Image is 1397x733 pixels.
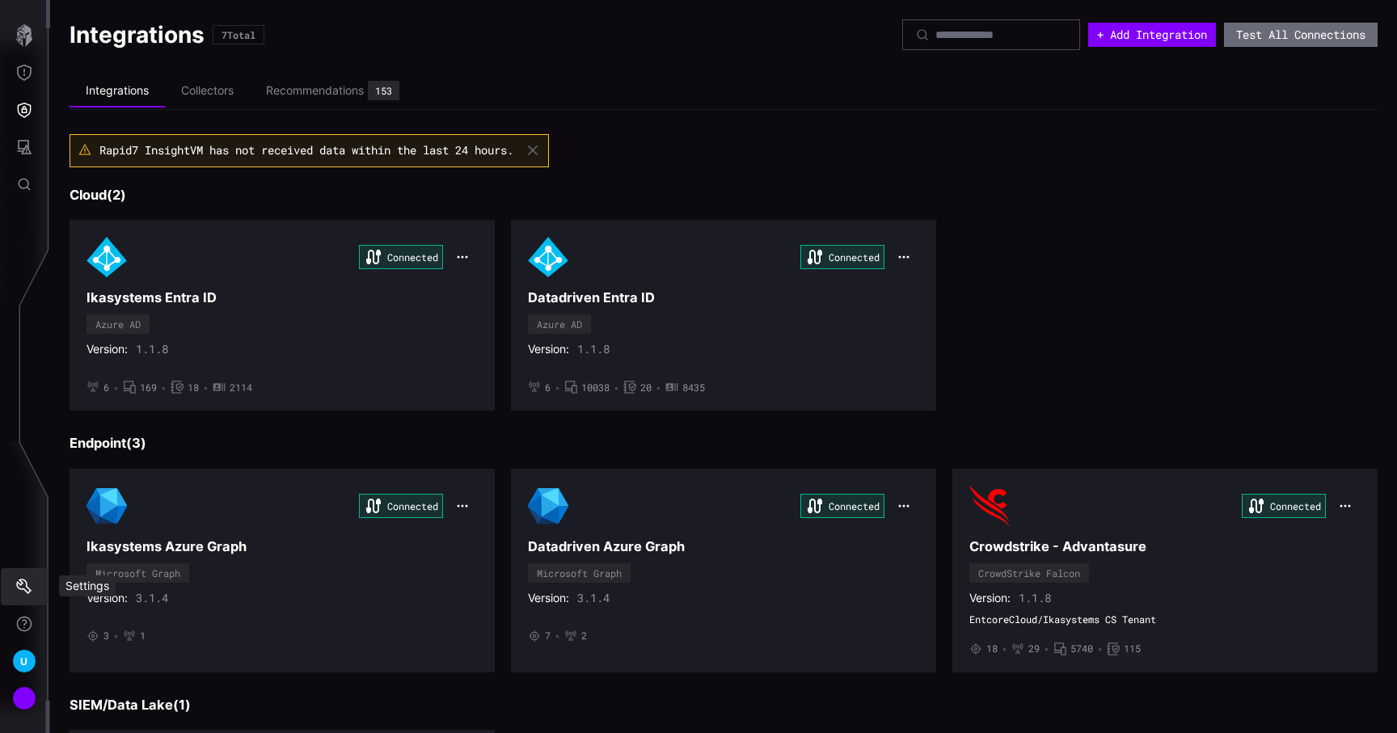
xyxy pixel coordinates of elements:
[1242,494,1326,518] div: Connected
[70,697,1378,714] h3: SIEM/Data Lake ( 1 )
[614,381,619,394] span: •
[188,381,199,394] span: 18
[1097,642,1103,655] span: •
[87,289,478,306] h3: Ikasystems Entra ID
[87,486,127,526] img: Microsoft Graph
[103,630,109,642] span: 3
[969,486,1010,526] img: CrowdStrike Falcon
[165,75,250,107] li: Collectors
[682,381,705,394] span: 8435
[1,642,48,680] button: U
[555,381,560,394] span: •
[70,187,1378,204] h3: Cloud ( 2 )
[1028,642,1040,655] span: 29
[528,289,919,306] h3: Datadriven Entra ID
[581,381,610,394] span: 10038
[1044,642,1049,655] span: •
[359,245,443,269] div: Connected
[528,342,569,356] span: Version:
[528,486,568,526] img: Microsoft Graph
[140,630,146,642] span: 1
[528,538,919,555] h3: Datadriven Azure Graph
[87,342,128,356] span: Version:
[1224,23,1378,47] button: Test All Connections
[87,237,127,277] img: Azure AD
[140,381,157,394] span: 169
[1124,642,1141,655] span: 115
[986,642,998,655] span: 18
[969,613,1361,626] span: EntcoreCloud/Ikasystems CS Tenant
[555,630,560,642] span: •
[528,237,568,277] img: Azure AD
[528,591,569,605] span: Version:
[1019,591,1051,605] span: 1.1.8
[230,381,252,394] span: 2114
[59,575,116,596] div: Settings
[1088,23,1216,47] button: + Add Integration
[375,86,392,95] div: 153
[70,435,1378,452] h3: Endpoint ( 3 )
[656,381,661,394] span: •
[161,381,167,394] span: •
[359,494,443,518] div: Connected
[70,75,165,107] li: Integrations
[581,630,587,642] span: 2
[1002,642,1007,655] span: •
[103,381,109,394] span: 6
[537,568,622,578] div: Microsoft Graph
[969,538,1361,555] h3: Crowdstrike - Advantasure
[95,568,180,578] div: Microsoft Graph
[577,342,610,356] span: 1.1.8
[203,381,209,394] span: •
[87,538,478,555] h3: Ikasystems Azure Graph
[266,83,364,98] div: Recommendations
[1070,642,1093,655] span: 5740
[136,591,168,605] span: 3.1.4
[70,20,205,49] h1: Integrations
[136,342,168,356] span: 1.1.8
[969,591,1011,605] span: Version:
[113,381,119,394] span: •
[95,319,141,329] div: Azure AD
[99,142,513,158] span: Rapid7 InsightVM has not received data within the last 24 hours.
[537,319,582,329] div: Azure AD
[800,245,884,269] div: Connected
[978,568,1080,578] div: CrowdStrike Falcon
[577,591,610,605] span: 3.1.4
[545,381,551,394] span: 6
[20,653,27,670] span: U
[113,630,119,642] span: •
[222,30,255,40] div: 7 Total
[640,381,652,394] span: 20
[545,630,551,642] span: 7
[800,494,884,518] div: Connected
